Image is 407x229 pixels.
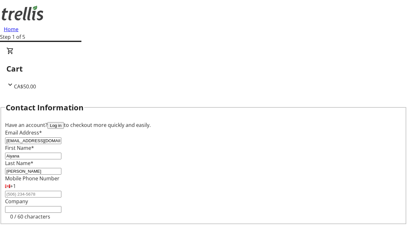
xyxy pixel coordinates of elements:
h2: Contact Information [6,102,84,113]
input: (506) 234-5678 [5,191,61,198]
div: Have an account? to checkout more quickly and easily. [5,121,402,129]
div: CartCA$50.00 [6,47,401,90]
tr-character-limit: 0 / 60 characters [10,213,50,220]
button: Log in [47,122,64,129]
label: Mobile Phone Number [5,175,59,182]
label: Email Address* [5,129,42,136]
span: CA$50.00 [14,83,36,90]
h2: Cart [6,63,401,74]
label: Company [5,198,28,205]
label: Last Name* [5,160,33,167]
label: First Name* [5,144,34,151]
